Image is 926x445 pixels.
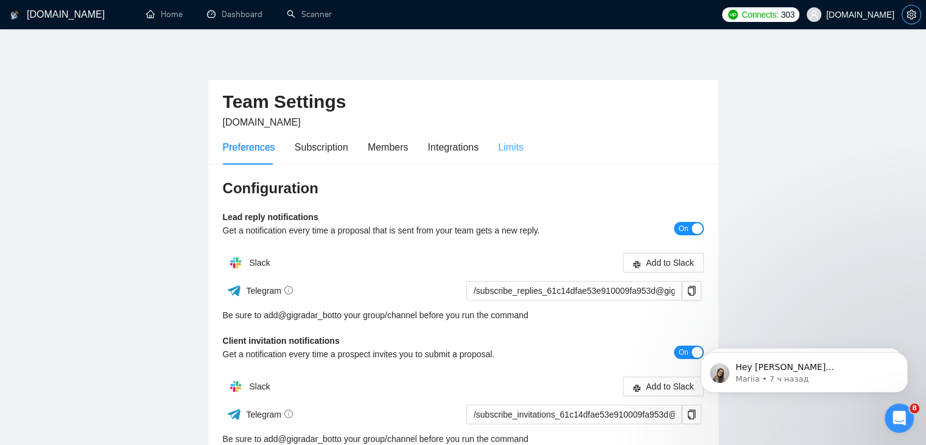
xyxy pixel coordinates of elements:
[223,117,301,127] span: [DOMAIN_NAME]
[633,383,641,393] span: slack
[623,253,704,272] button: slackAdd to Slack
[223,212,318,222] b: Lead reply notifications
[284,410,293,418] span: info-circle
[646,380,694,393] span: Add to Slack
[678,346,688,359] span: On
[810,10,818,19] span: user
[223,308,704,322] div: Be sure to add to your group/channel before you run the command
[226,283,242,298] img: ww3wtPAAAAAElFTkSuQmCC
[781,8,794,21] span: 303
[295,140,348,155] div: Subscription
[885,404,914,433] iframe: Intercom live chat
[249,382,270,391] span: Slack
[146,9,183,20] a: homeHome
[223,140,275,155] div: Preferences
[682,281,701,301] button: copy
[910,404,919,413] span: 8
[223,336,340,346] b: Client invitation notifications
[223,90,704,115] h2: Team Settings
[246,286,293,296] span: Telegram
[278,308,335,322] a: @gigradar_bot
[223,347,584,361] div: Get a notification every time a prospect invites you to submit a proposal.
[682,286,701,296] span: copy
[646,256,694,269] span: Add to Slack
[10,5,19,25] img: logo
[682,410,701,419] span: copy
[623,377,704,396] button: slackAdd to Slack
[287,9,332,20] a: searchScanner
[428,140,479,155] div: Integrations
[284,286,293,294] span: info-circle
[368,140,409,155] div: Members
[498,140,524,155] div: Limits
[246,410,293,419] span: Telegram
[728,10,738,20] img: upwork-logo.png
[902,10,921,20] a: setting
[633,260,641,269] span: slack
[226,407,242,422] img: ww3wtPAAAAAElFTkSuQmCC
[902,5,921,24] button: setting
[682,327,926,412] iframe: Intercom notifications сообщение
[223,374,248,399] img: hpQkSZIkSZIkSZIkSZIkSZIkSZIkSZIkSZIkSZIkSZIkSZIkSZIkSZIkSZIkSZIkSZIkSZIkSZIkSZIkSZIkSZIkSZIkSZIkS...
[742,8,778,21] span: Connects:
[682,405,701,424] button: copy
[249,258,270,268] span: Slack
[223,224,584,237] div: Get a notification every time a proposal that is sent from your team gets a new reply.
[207,9,262,20] a: dashboardDashboard
[678,222,688,235] span: On
[223,179,704,198] h3: Configuration
[223,251,248,275] img: hpQkSZIkSZIkSZIkSZIkSZIkSZIkSZIkSZIkSZIkSZIkSZIkSZIkSZIkSZIkSZIkSZIkSZIkSZIkSZIkSZIkSZIkSZIkSZIkS...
